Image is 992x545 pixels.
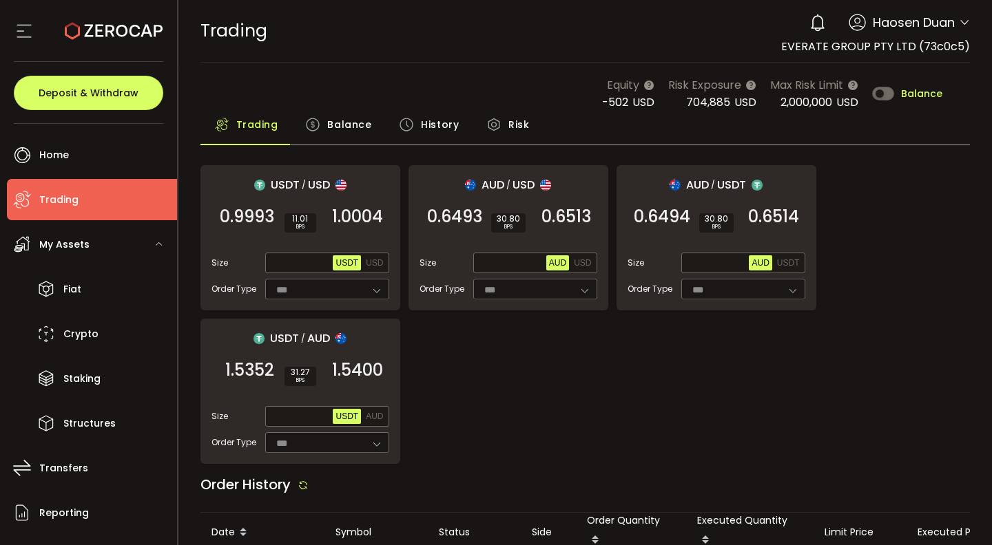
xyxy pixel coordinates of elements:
[670,180,681,191] img: aud_portfolio.svg
[602,94,628,110] span: -502
[366,412,383,421] span: AUD
[324,524,428,540] div: Symbol
[836,94,858,110] span: USD
[428,524,521,540] div: Status
[628,257,644,269] span: Size
[39,458,88,478] span: Transfers
[420,257,436,269] span: Size
[254,333,265,344] img: usdt_portfolio.svg
[421,111,459,138] span: History
[777,258,800,268] span: USDT
[465,180,476,191] img: aud_portfolio.svg
[506,179,510,191] em: /
[63,369,101,389] span: Staking
[225,363,274,377] span: 1.5352
[39,503,89,523] span: Reporting
[705,215,728,223] span: 30.80
[14,76,163,110] button: Deposit & Withdraw
[711,179,715,191] em: /
[236,111,278,138] span: Trading
[63,279,81,299] span: Fiat
[333,255,361,270] button: USDT
[607,76,639,94] span: Equity
[901,89,942,98] span: Balance
[540,180,551,191] img: usd_portfolio.svg
[781,39,970,54] span: EVERATE GROUP PTY LTD (73c0c5)
[39,235,90,255] span: My Assets
[220,210,274,224] span: 0.9993
[705,223,728,231] i: BPS
[734,94,756,110] span: USD
[513,176,535,193] span: USD
[752,180,763,191] img: usdt_portfolio.svg
[541,210,591,224] span: 0.6513
[420,283,464,295] span: Order Type
[200,475,291,494] span: Order History
[39,190,79,210] span: Trading
[363,409,386,424] button: AUD
[749,255,772,270] button: AUD
[290,376,311,385] i: BPS
[781,94,832,110] span: 2,000,000
[211,257,228,269] span: Size
[814,524,907,540] div: Limit Price
[497,223,520,231] i: BPS
[39,145,69,165] span: Home
[308,176,330,193] span: USD
[686,176,709,193] span: AUD
[828,396,992,545] iframe: Chat Widget
[290,223,311,231] i: BPS
[717,176,746,193] span: USDT
[748,210,799,224] span: 0.6514
[497,215,520,223] span: 30.80
[521,524,576,540] div: Side
[628,283,672,295] span: Order Type
[335,258,358,268] span: USDT
[634,210,690,224] span: 0.6494
[301,332,305,345] em: /
[302,179,306,191] em: /
[427,210,482,224] span: 0.6493
[63,324,99,344] span: Crypto
[571,255,594,270] button: USD
[508,111,529,138] span: Risk
[873,13,955,32] span: Haosen Duan
[271,176,300,193] span: USDT
[632,94,654,110] span: USD
[774,255,803,270] button: USDT
[200,19,267,43] span: Trading
[546,255,569,270] button: AUD
[332,363,383,377] span: 1.5400
[333,409,361,424] button: USDT
[211,410,228,423] span: Size
[290,215,311,223] span: 11.01
[482,176,504,193] span: AUD
[332,210,383,224] span: 1.0004
[668,76,741,94] span: Risk Exposure
[366,258,383,268] span: USD
[327,111,371,138] span: Balance
[39,88,138,98] span: Deposit & Withdraw
[200,521,324,544] div: Date
[363,255,386,270] button: USD
[770,76,843,94] span: Max Risk Limit
[549,258,566,268] span: AUD
[335,180,347,191] img: usd_portfolio.svg
[686,94,730,110] span: 704,885
[307,330,330,347] span: AUD
[211,283,256,295] span: Order Type
[270,330,299,347] span: USDT
[335,333,347,344] img: aud_portfolio.svg
[290,368,311,376] span: 31.27
[574,258,591,268] span: USD
[254,180,265,191] img: usdt_portfolio.svg
[752,258,769,268] span: AUD
[63,414,116,434] span: Structures
[335,412,358,421] span: USDT
[211,436,256,449] span: Order Type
